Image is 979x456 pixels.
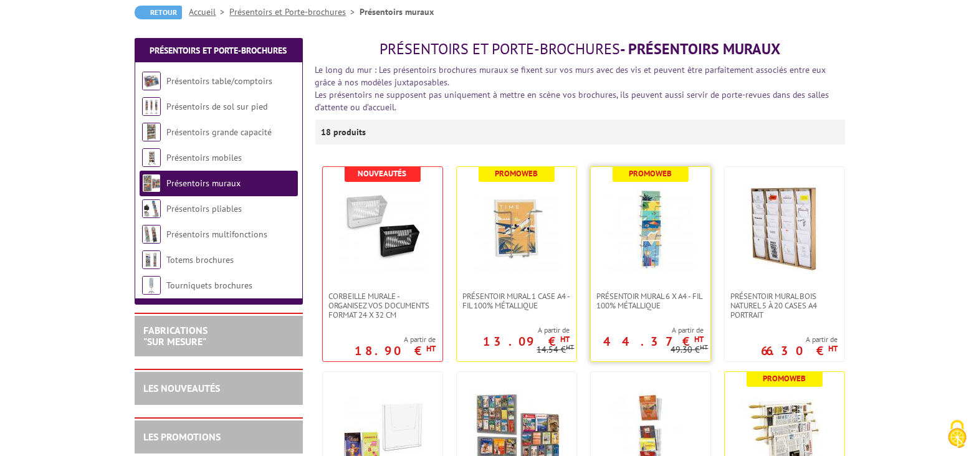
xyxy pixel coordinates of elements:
[142,199,161,218] img: Présentoirs pliables
[329,292,436,320] span: Corbeille Murale - Organisez vos documents format 24 x 32 cm
[150,45,287,56] a: Présentoirs et Porte-brochures
[142,97,161,116] img: Présentoirs de sol sur pied
[358,168,407,179] b: Nouveautés
[591,325,704,335] span: A partir de
[167,229,268,240] a: Présentoirs multifonctions
[167,126,272,138] a: Présentoirs grande capacité
[566,343,575,351] sup: HT
[762,335,838,344] span: A partir de
[142,276,161,295] img: Tourniquets brochures
[591,292,710,310] a: Présentoir mural 6 x A4 - Fil 100% métallique
[380,39,620,59] span: Présentoirs et Porte-brochures
[142,174,161,192] img: Présentoirs muraux
[700,343,709,351] sup: HT
[167,254,234,265] a: Totems brochures
[167,152,242,163] a: Présentoirs mobiles
[762,347,838,354] p: 66.30 €
[463,292,570,310] span: Présentoir mural 1 case A4 - Fil 100% métallique
[167,203,242,214] a: Présentoirs pliables
[189,6,230,17] a: Accueil
[597,292,704,310] span: Présentoir mural 6 x A4 - Fil 100% métallique
[457,292,576,310] a: Présentoir mural 1 case A4 - Fil 100% métallique
[142,123,161,141] img: Présentoirs grande capacité
[355,347,436,354] p: 18.90 €
[741,186,828,273] img: Présentoir Mural Bois naturel 5 à 20 cases A4 Portrait
[167,101,268,112] a: Présentoirs de sol sur pied
[142,148,161,167] img: Présentoirs mobiles
[629,168,672,179] b: Promoweb
[495,168,538,179] b: Promoweb
[537,345,575,354] p: 14.54 €
[322,120,368,145] p: 18 produits
[142,225,161,244] img: Présentoirs multifonctions
[731,292,838,320] span: Présentoir Mural Bois naturel 5 à 20 cases A4 Portrait
[473,186,560,273] img: Présentoir mural 1 case A4 - Fil 100% métallique
[829,343,838,354] sup: HT
[315,64,826,88] font: Le long du mur : Les présentoirs brochures muraux se fixent sur vos murs avec des vis et peuvent ...
[315,41,845,57] h1: - Présentoirs muraux
[942,419,973,450] img: Cookies (fenêtre modale)
[144,324,208,348] a: FABRICATIONS"Sur Mesure"
[323,292,442,320] a: Corbeille Murale - Organisez vos documents format 24 x 32 cm
[142,250,161,269] img: Totems brochures
[935,414,979,456] button: Cookies (fenêtre modale)
[360,6,434,18] li: Présentoirs muraux
[142,72,161,90] img: Présentoirs table/comptoirs
[135,6,182,19] a: Retour
[144,430,221,443] a: LES PROMOTIONS
[427,343,436,354] sup: HT
[671,345,709,354] p: 49.30 €
[315,89,829,113] font: Les présentoirs ne supposent pas uniquement à mettre en scène vos brochures, ils peuvent aussi se...
[167,280,253,291] a: Tourniquets brochures
[607,186,694,273] img: Présentoir mural 6 x A4 - Fil 100% métallique
[725,292,844,320] a: Présentoir Mural Bois naturel 5 à 20 cases A4 Portrait
[561,334,570,344] sup: HT
[763,373,806,384] b: Promoweb
[484,338,570,345] p: 13.09 €
[144,382,221,394] a: LES NOUVEAUTÉS
[167,178,241,189] a: Présentoirs muraux
[167,75,273,87] a: Présentoirs table/comptoirs
[230,6,360,17] a: Présentoirs et Porte-brochures
[604,338,704,345] p: 44.37 €
[339,186,426,273] img: Corbeille Murale - Organisez vos documents format 24 x 32 cm
[695,334,704,344] sup: HT
[457,325,570,335] span: A partir de
[355,335,436,344] span: A partir de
